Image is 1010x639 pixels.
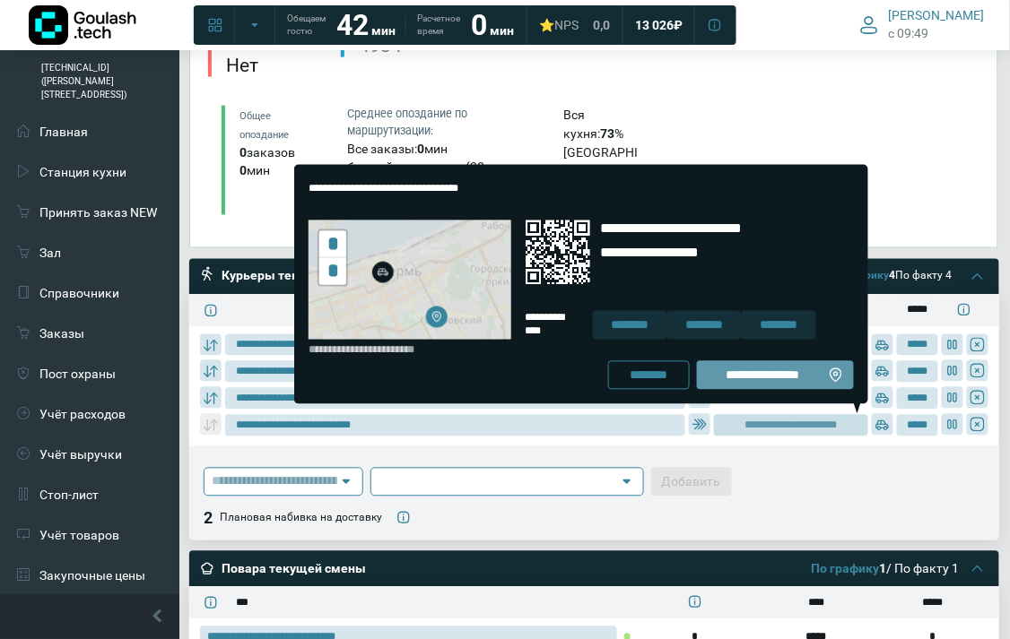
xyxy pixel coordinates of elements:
a: 13 026 ₽ [624,9,693,41]
a: Zoom out [319,258,346,285]
strong: 0 [239,164,247,178]
div: мин [239,162,320,181]
a: Zoom in [319,231,346,258]
div: 2 [204,507,213,530]
button: [PERSON_NAME] c 09:49 [849,4,996,46]
a: ⭐NPS 0,0 [528,9,621,41]
strong: 0 [471,8,487,42]
strong: 0 [613,164,620,178]
div: [GEOGRAPHIC_DATA]: % [563,143,644,181]
a: По графику [812,562,880,576]
strong: 42 [336,8,369,42]
div: Вся кухня: % [563,106,644,143]
span: мин [371,23,396,38]
span: ₽ [674,17,683,33]
span: 13 026 [635,17,674,33]
span: Расчетное время [417,13,460,38]
strong: 73 [600,126,614,141]
div: ближайшие заказы (30 мин): мин [347,159,536,196]
div: Все заказы: мин [347,140,536,159]
div: / По факту 1 [812,561,960,577]
span: Обещаем гостю [287,13,326,38]
div: Плановая набивка на доставку [220,511,382,526]
div: Среднее опоздание по маршрутизации: [347,106,536,140]
small: Общее опоздание [239,110,289,141]
div: По факту 4 [832,269,953,284]
strong: 0 [239,145,247,160]
span: 0,0 [593,17,610,33]
span: NPS [554,18,579,32]
span: Измененные заказы [226,20,286,51]
div: заказов [239,143,320,162]
span: Добавить [662,474,721,490]
span: c 09:49 [889,24,929,43]
b: 1 [812,562,887,576]
button: Добавить [651,468,732,497]
h3: Повара текущей смены [222,561,366,577]
div: Курьеры текущей смены [222,268,375,286]
span: мин [490,23,514,38]
div: ⭐ [539,17,579,33]
strong: Нет [226,55,258,76]
img: Логотип компании Goulash.tech [29,5,136,45]
span: 4934 [359,35,402,56]
strong: 0 [417,142,424,156]
a: Обещаем гостю 42 мин Расчетное время 0 мин [276,9,525,41]
span: [PERSON_NAME] [889,7,985,23]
